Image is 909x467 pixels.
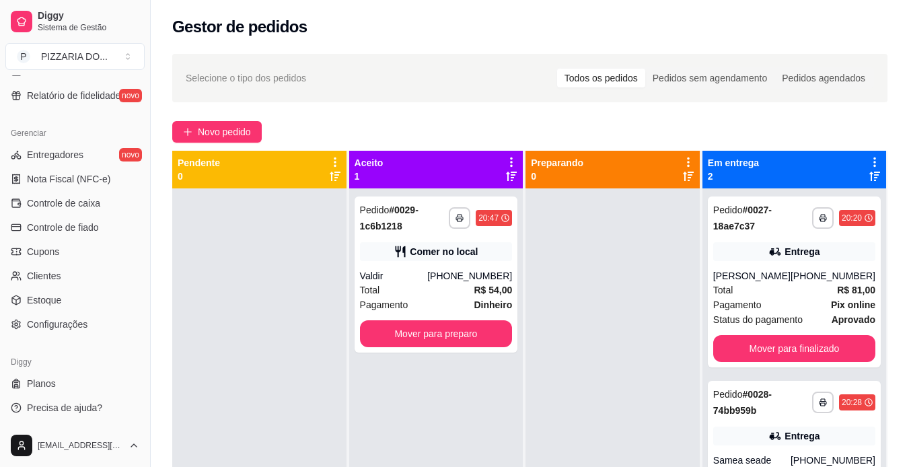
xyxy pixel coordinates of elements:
strong: R$ 54,00 [474,285,512,295]
div: Pedidos sem agendamento [645,69,774,87]
button: Mover para finalizado [713,335,875,362]
span: Nota Fiscal (NFC-e) [27,172,110,186]
span: Precisa de ajuda? [27,401,102,415]
a: Relatório de fidelidadenovo [5,85,145,106]
strong: Pix online [831,299,875,310]
div: 20:47 [478,213,499,223]
div: PIZZARIA DO ... [41,50,108,63]
div: Gerenciar [5,122,145,144]
span: Pagamento [713,297,762,312]
span: Planos [27,377,56,390]
span: Novo pedido [198,124,251,139]
p: 2 [708,170,759,183]
strong: Dinheiro [474,299,512,310]
div: [PHONE_NUMBER] [791,454,875,467]
p: Aceito [355,156,384,170]
span: Diggy [38,10,139,22]
span: [EMAIL_ADDRESS][DOMAIN_NAME] [38,440,123,451]
span: Controle de caixa [27,196,100,210]
p: 1 [355,170,384,183]
span: Total [713,283,733,297]
span: Controle de fiado [27,221,99,234]
strong: # 0029-1c6b1218 [360,205,419,231]
span: Pedido [360,205,390,215]
p: Em entrega [708,156,759,170]
span: Relatório de fidelidade [27,89,120,102]
strong: # 0027-18ae7c37 [713,205,772,231]
div: [PHONE_NUMBER] [791,269,875,283]
button: Mover para preparo [360,320,513,347]
p: 0 [531,170,583,183]
div: [PHONE_NUMBER] [427,269,512,283]
strong: aprovado [832,314,875,325]
span: Status do pagamento [713,312,803,327]
a: Nota Fiscal (NFC-e) [5,168,145,190]
h2: Gestor de pedidos [172,16,307,38]
a: Controle de fiado [5,217,145,238]
a: Clientes [5,265,145,287]
div: Todos os pedidos [557,69,645,87]
div: 20:20 [842,213,862,223]
button: Select a team [5,43,145,70]
div: Entrega [785,245,820,258]
div: Samea seade [713,454,791,467]
a: Entregadoresnovo [5,144,145,166]
p: Pendente [178,156,220,170]
a: Cupons [5,241,145,262]
button: Novo pedido [172,121,262,143]
button: [EMAIL_ADDRESS][DOMAIN_NAME] [5,429,145,462]
p: 0 [178,170,220,183]
div: Diggy [5,351,145,373]
div: 20:28 [842,397,862,408]
span: Cupons [27,245,59,258]
a: Controle de caixa [5,192,145,214]
span: Entregadores [27,148,83,161]
div: Pedidos agendados [774,69,873,87]
div: Entrega [785,429,820,443]
strong: # 0028-74bb959b [713,389,772,416]
span: Pedido [713,389,743,400]
div: Valdir [360,269,428,283]
span: Clientes [27,269,61,283]
strong: R$ 81,00 [837,285,875,295]
span: Configurações [27,318,87,331]
span: Total [360,283,380,297]
a: Configurações [5,314,145,335]
span: P [17,50,30,63]
span: Pagamento [360,297,408,312]
span: Pedido [713,205,743,215]
p: Preparando [531,156,583,170]
a: Estoque [5,289,145,311]
span: plus [183,127,192,137]
span: Sistema de Gestão [38,22,139,33]
div: [PERSON_NAME] [713,269,791,283]
a: DiggySistema de Gestão [5,5,145,38]
a: Planos [5,373,145,394]
span: Selecione o tipo dos pedidos [186,71,306,85]
span: Estoque [27,293,61,307]
div: Comer no local [410,245,478,258]
a: Precisa de ajuda? [5,397,145,419]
